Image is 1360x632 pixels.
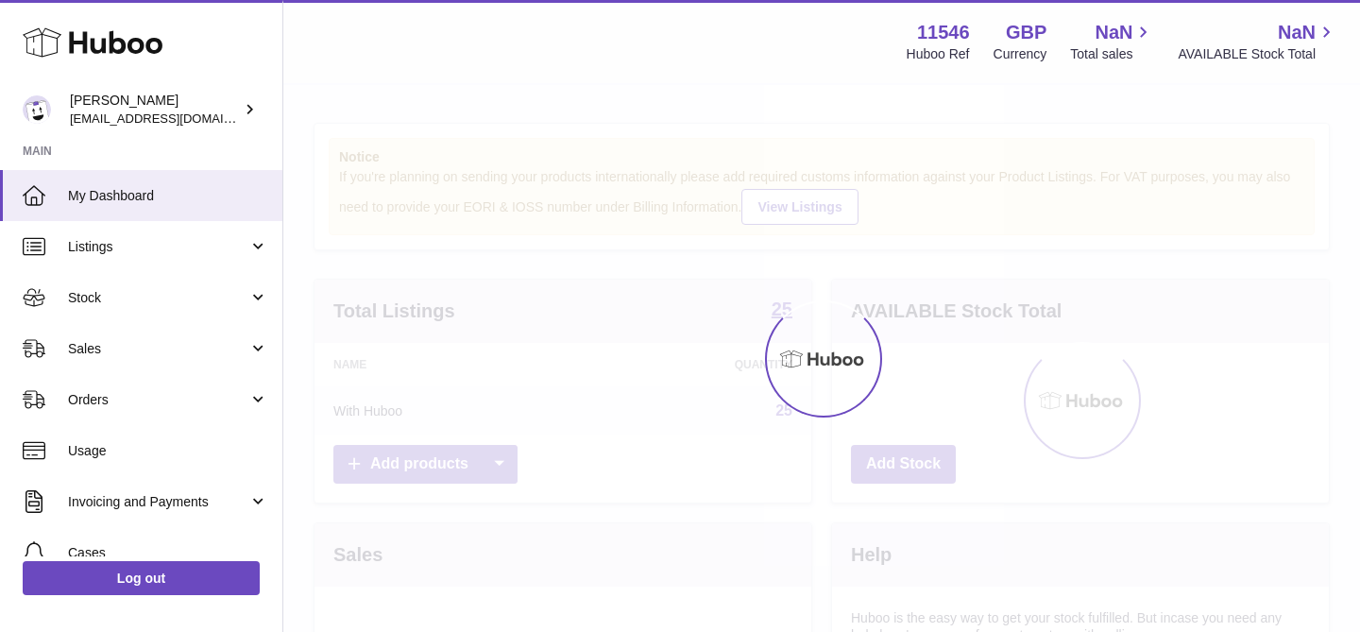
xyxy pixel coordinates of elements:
div: Currency [994,45,1047,63]
span: Orders [68,391,248,409]
a: NaN AVAILABLE Stock Total [1178,20,1337,63]
span: NaN [1095,20,1132,45]
span: My Dashboard [68,187,268,205]
span: Invoicing and Payments [68,493,248,511]
span: Total sales [1070,45,1154,63]
div: [PERSON_NAME] [70,92,240,128]
span: NaN [1278,20,1316,45]
div: Huboo Ref [907,45,970,63]
span: Stock [68,289,248,307]
img: Info@stpalo.com [23,95,51,124]
a: Log out [23,561,260,595]
span: Listings [68,238,248,256]
span: Usage [68,442,268,460]
span: AVAILABLE Stock Total [1178,45,1337,63]
a: NaN Total sales [1070,20,1154,63]
span: Sales [68,340,248,358]
strong: GBP [1006,20,1046,45]
strong: 11546 [917,20,970,45]
span: Cases [68,544,268,562]
span: [EMAIL_ADDRESS][DOMAIN_NAME] [70,111,278,126]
